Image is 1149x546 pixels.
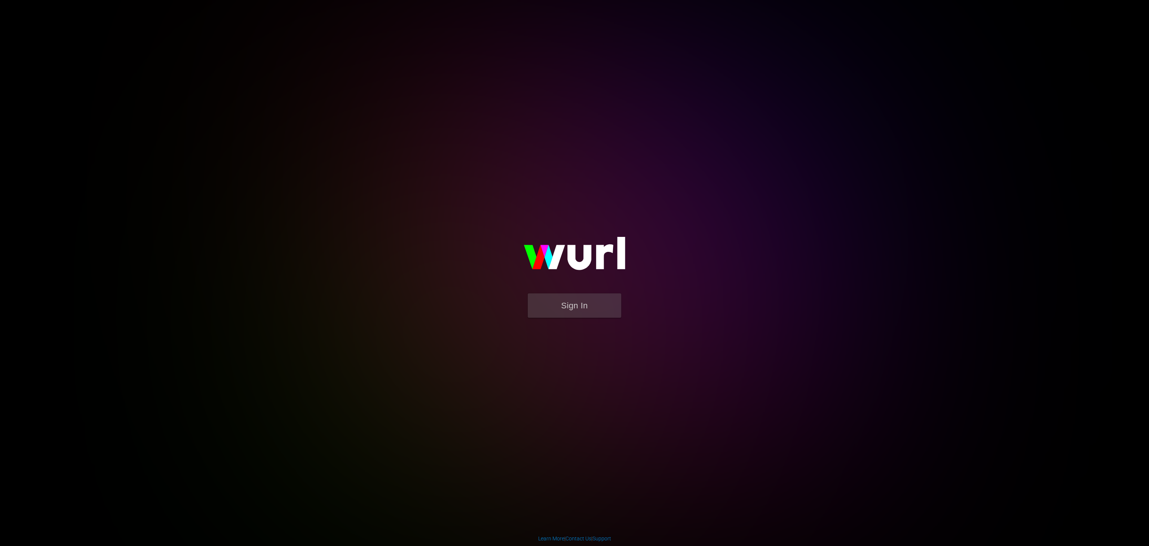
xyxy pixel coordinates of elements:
img: wurl-logo-on-black-223613ac3d8ba8fe6dc639794a292ebdb59501304c7dfd60c99c58986ef67473.svg [500,221,649,293]
a: Learn More [538,536,564,542]
a: Support [592,536,611,542]
div: | | [538,535,611,542]
button: Sign In [528,293,621,318]
a: Contact Us [566,536,591,542]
